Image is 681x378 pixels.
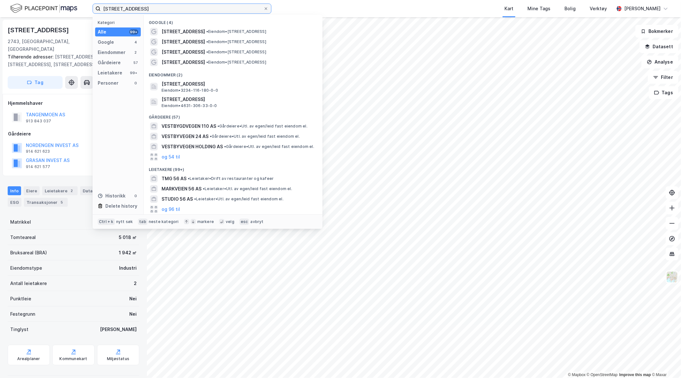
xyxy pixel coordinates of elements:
[8,54,55,59] span: Tilhørende adresser:
[100,326,137,333] div: [PERSON_NAME]
[206,29,266,34] span: Eiendom • [STREET_ADDRESS]
[162,38,205,46] span: [STREET_ADDRESS]
[162,58,205,66] span: [STREET_ADDRESS]
[197,219,214,224] div: markere
[98,192,125,200] div: Historikk
[203,186,292,191] span: Leietaker • Utl. av egen/leid fast eiendom el.
[666,271,678,283] img: Z
[206,50,208,54] span: •
[162,175,186,182] span: TMG 56 AS
[10,234,36,241] div: Tomteareal
[133,81,138,86] div: 0
[648,71,678,84] button: Filter
[564,5,576,12] div: Bolig
[527,5,550,12] div: Mine Tags
[10,310,35,318] div: Festegrunn
[144,110,322,121] div: Gårdeiere (57)
[587,373,618,377] a: OpenStreetMap
[649,347,681,378] div: Kontrollprogram for chat
[98,59,121,66] div: Gårdeiere
[162,103,217,108] span: Eiendom • 4631-306-33-0-0
[98,38,114,46] div: Google
[134,280,137,287] div: 2
[8,130,139,138] div: Gårdeiere
[10,218,31,226] div: Matrikkel
[217,124,219,128] span: •
[250,219,263,224] div: avbryt
[8,76,63,89] button: Tag
[206,60,208,65] span: •
[649,347,681,378] iframe: Chat Widget
[162,122,216,130] span: VESTBYGDVEGEN 110 AS
[162,153,180,161] button: og 54 til
[206,60,266,65] span: Eiendom • [STREET_ADDRESS]
[116,219,133,224] div: nytt søk
[129,70,138,75] div: 99+
[188,176,274,181] span: Leietaker • Drift av restauranter og kafeer
[226,219,234,224] div: velg
[239,219,249,225] div: esc
[59,199,65,205] div: 5
[162,80,315,88] span: [STREET_ADDRESS]
[59,356,87,361] div: Kommunekart
[224,144,314,149] span: Gårdeiere • Utl. av egen/leid fast eiendom el.
[624,5,661,12] div: [PERSON_NAME]
[194,197,196,201] span: •
[8,53,134,68] div: [STREET_ADDRESS], [STREET_ADDRESS], [STREET_ADDRESS]
[17,356,40,361] div: Arealplaner
[42,186,78,195] div: Leietakere
[8,99,139,107] div: Hjemmelshaver
[10,249,47,257] div: Bruksareal (BRA)
[162,28,205,35] span: [STREET_ADDRESS]
[590,5,607,12] div: Verktøy
[224,144,226,149] span: •
[504,5,513,12] div: Kart
[10,264,42,272] div: Eiendomstype
[105,202,137,210] div: Delete history
[203,186,205,191] span: •
[162,143,223,150] span: VESTBYVEGEN HOLDING AS
[8,198,21,207] div: ESG
[24,186,40,195] div: Eiere
[635,25,678,38] button: Bokmerker
[144,67,322,79] div: Eiendommer (2)
[144,15,322,27] div: Google (4)
[162,185,201,193] span: MARKVEIEN 56 AS
[80,186,104,195] div: Datasett
[133,193,138,198] div: 0
[206,29,208,34] span: •
[10,3,77,14] img: logo.f888ab2527a4732fd821a326f86c7f29.svg
[210,134,300,139] span: Gårdeiere • Utl. av egen/leid fast eiendom el.
[129,295,137,303] div: Nei
[98,79,118,87] div: Personer
[162,195,193,203] span: STUDIO 56 AS
[210,134,212,139] span: •
[133,60,138,65] div: 57
[188,176,190,181] span: •
[138,219,148,225] div: tab
[129,310,137,318] div: Nei
[133,50,138,55] div: 2
[107,356,129,361] div: Miljøstatus
[26,149,50,154] div: 914 621 623
[10,295,31,303] div: Punktleie
[144,162,322,174] div: Leietakere (99+)
[568,373,586,377] a: Mapbox
[206,50,266,55] span: Eiendom • [STREET_ADDRESS]
[162,88,218,93] span: Eiendom • 3234-116-180-0-0
[619,373,651,377] a: Improve this map
[8,186,21,195] div: Info
[639,40,678,53] button: Datasett
[133,40,138,45] div: 4
[162,96,315,103] span: [STREET_ADDRESS]
[119,249,137,257] div: 1 942 ㎡
[10,326,28,333] div: Tinglyst
[119,264,137,272] div: Industri
[98,28,106,36] div: Alle
[129,29,138,35] div: 99+
[206,39,208,44] span: •
[8,38,107,53] div: 2743, [GEOGRAPHIC_DATA], [GEOGRAPHIC_DATA]
[98,20,141,25] div: Kategori
[69,188,75,194] div: 2
[641,56,678,68] button: Analyse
